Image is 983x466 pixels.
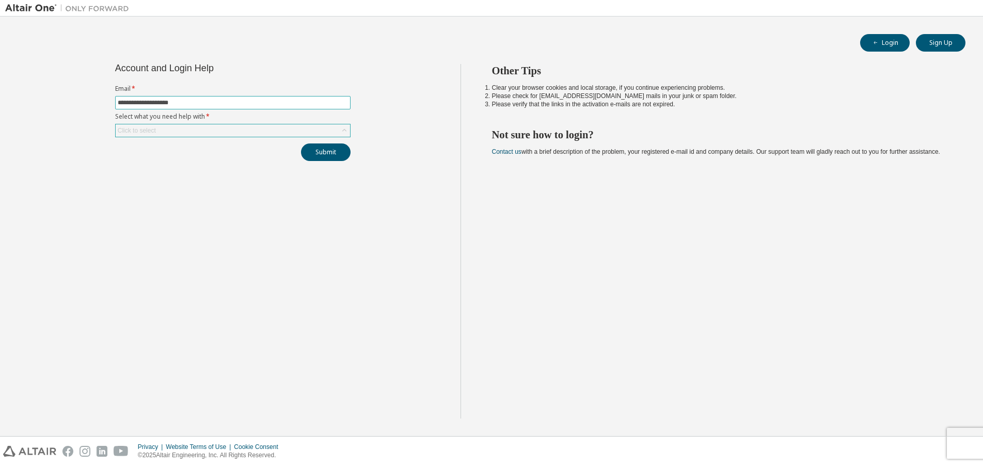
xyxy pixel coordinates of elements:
[116,124,350,137] div: Click to select
[234,443,284,451] div: Cookie Consent
[115,85,351,93] label: Email
[62,446,73,457] img: facebook.svg
[492,148,521,155] a: Contact us
[138,443,166,451] div: Privacy
[3,446,56,457] img: altair_logo.svg
[492,148,940,155] span: with a brief description of the problem, your registered e-mail id and company details. Our suppo...
[115,113,351,121] label: Select what you need help with
[118,126,156,135] div: Click to select
[492,84,947,92] li: Clear your browser cookies and local storage, if you continue experiencing problems.
[80,446,90,457] img: instagram.svg
[492,128,947,141] h2: Not sure how to login?
[166,443,234,451] div: Website Terms of Use
[916,34,965,52] button: Sign Up
[492,64,947,77] h2: Other Tips
[301,143,351,161] button: Submit
[860,34,910,52] button: Login
[492,100,947,108] li: Please verify that the links in the activation e-mails are not expired.
[115,64,304,72] div: Account and Login Help
[5,3,134,13] img: Altair One
[138,451,284,460] p: © 2025 Altair Engineering, Inc. All Rights Reserved.
[97,446,107,457] img: linkedin.svg
[492,92,947,100] li: Please check for [EMAIL_ADDRESS][DOMAIN_NAME] mails in your junk or spam folder.
[114,446,129,457] img: youtube.svg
